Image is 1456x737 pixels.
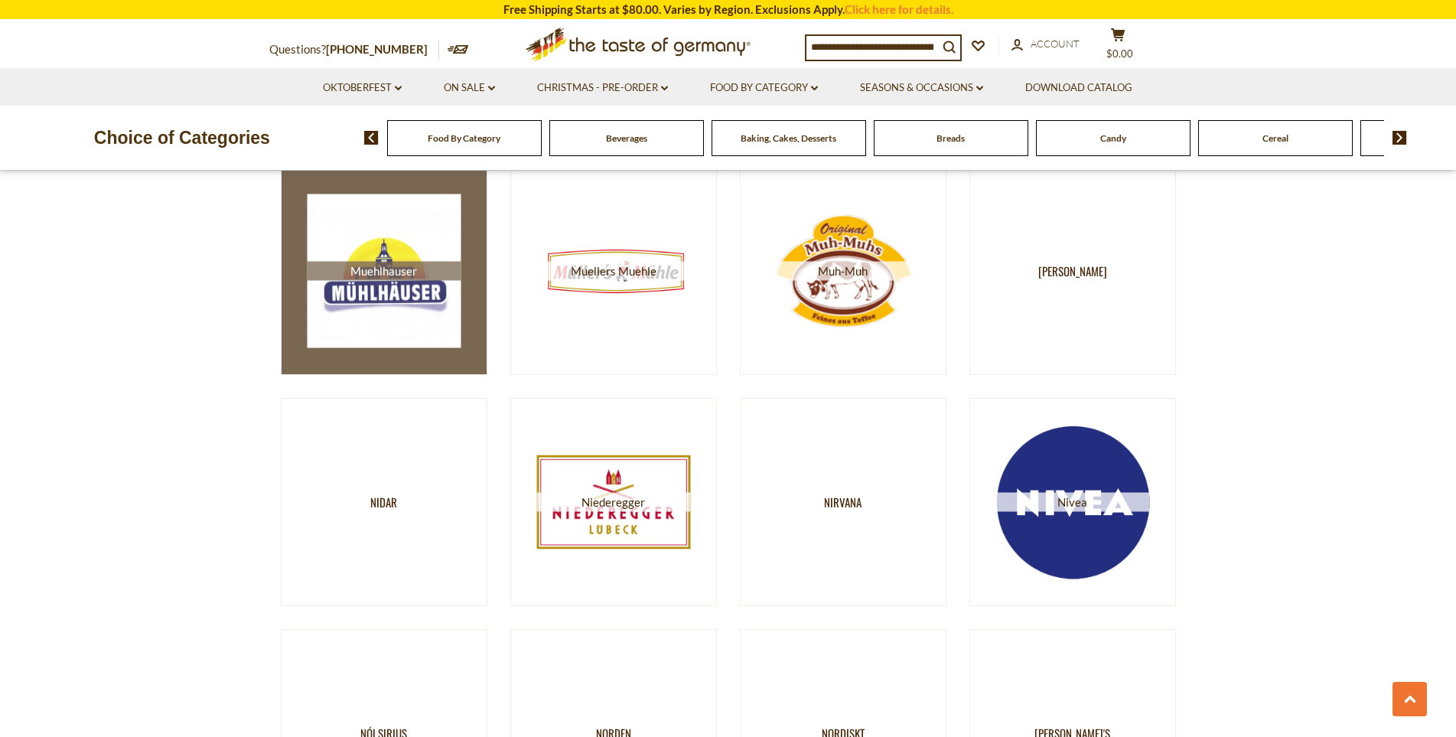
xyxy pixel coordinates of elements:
img: previous arrow [364,131,379,145]
a: Account [1011,36,1080,53]
a: Muellers Muehle [510,167,717,375]
span: [PERSON_NAME] [1038,262,1107,281]
a: Niederegger [510,398,717,606]
a: Cereal [1262,132,1288,144]
span: Niederegger [536,493,690,512]
a: Baking, Cakes, Desserts [741,132,836,144]
a: [PERSON_NAME] [969,167,1176,375]
a: Breads [936,132,965,144]
a: Candy [1100,132,1126,144]
a: Food By Category [710,80,818,96]
img: Muehlhauser [307,194,461,348]
a: Christmas - PRE-ORDER [537,80,668,96]
a: Seasons & Occasions [860,80,983,96]
a: Nidar [281,398,487,606]
span: Muellers Muehle [536,262,690,281]
img: Niederegger [536,426,690,579]
a: Nivea [969,398,1176,606]
span: $0.00 [1106,47,1133,60]
img: Muellers Muehle [536,194,690,348]
button: $0.00 [1096,28,1142,66]
a: Nirvana [740,398,946,606]
a: Muh-Muh [740,167,946,375]
span: Muh-Muh [766,262,920,281]
a: Beverages [606,132,647,144]
a: Food By Category [428,132,500,144]
a: On Sale [444,80,495,96]
span: Nidar [370,493,397,512]
a: Muehlhauser [281,167,487,375]
span: Account [1031,38,1080,50]
p: Questions? [269,40,439,60]
span: Nivea [995,493,1149,512]
img: Nivea [995,426,1149,579]
span: Muehlhauser [307,262,461,281]
a: Oktoberfest [323,80,402,96]
img: next arrow [1392,131,1407,145]
img: Muh-Muh [766,194,920,348]
a: [PHONE_NUMBER] [326,42,428,56]
a: Download Catalog [1025,80,1132,96]
span: Nirvana [824,493,862,512]
a: Click here for details. [845,2,953,16]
